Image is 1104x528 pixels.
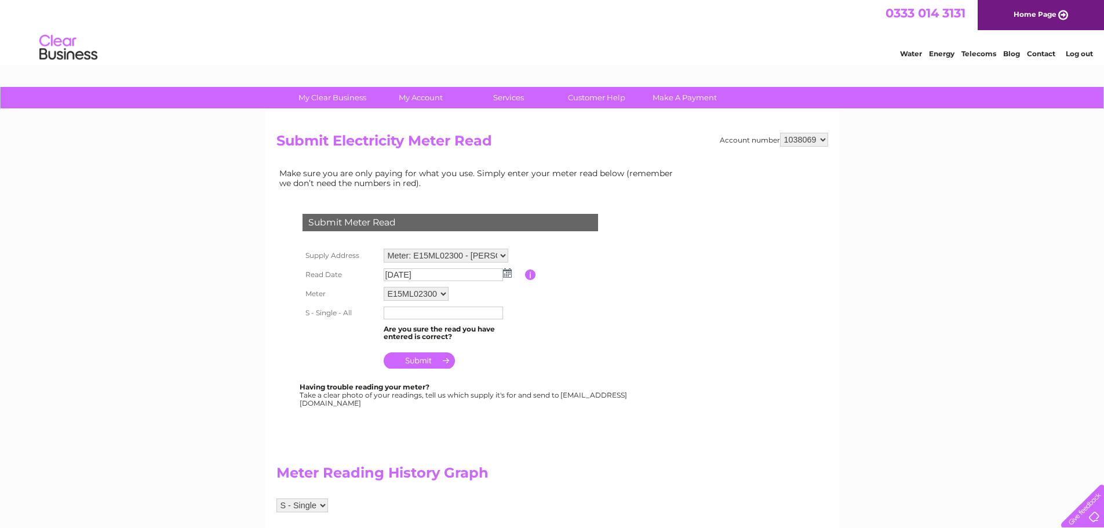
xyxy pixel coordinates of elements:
a: Water [900,49,922,58]
a: Blog [1003,49,1020,58]
th: Supply Address [300,246,381,265]
a: Log out [1066,49,1093,58]
a: Make A Payment [637,87,733,108]
div: Account number [720,133,828,147]
th: Read Date [300,265,381,284]
div: Clear Business is a trading name of Verastar Limited (registered in [GEOGRAPHIC_DATA] No. 3667643... [279,6,826,56]
th: Meter [300,284,381,304]
div: Take a clear photo of your readings, tell us which supply it's for and send to [EMAIL_ADDRESS][DO... [300,383,629,407]
h2: Meter Reading History Graph [276,465,682,487]
input: Information [525,270,536,280]
input: Submit [384,352,455,369]
a: Services [461,87,556,108]
td: Are you sure the read you have entered is correct? [381,322,525,344]
a: Contact [1027,49,1055,58]
a: 0333 014 3131 [886,6,965,20]
div: Submit Meter Read [303,214,598,231]
td: Make sure you are only paying for what you use. Simply enter your meter read below (remember we d... [276,166,682,190]
img: ... [503,268,512,278]
a: Energy [929,49,954,58]
a: Customer Help [549,87,644,108]
th: S - Single - All [300,304,381,322]
h2: Submit Electricity Meter Read [276,133,828,155]
a: My Clear Business [285,87,380,108]
img: logo.png [39,30,98,65]
b: Having trouble reading your meter? [300,383,429,391]
a: Telecoms [961,49,996,58]
a: My Account [373,87,468,108]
